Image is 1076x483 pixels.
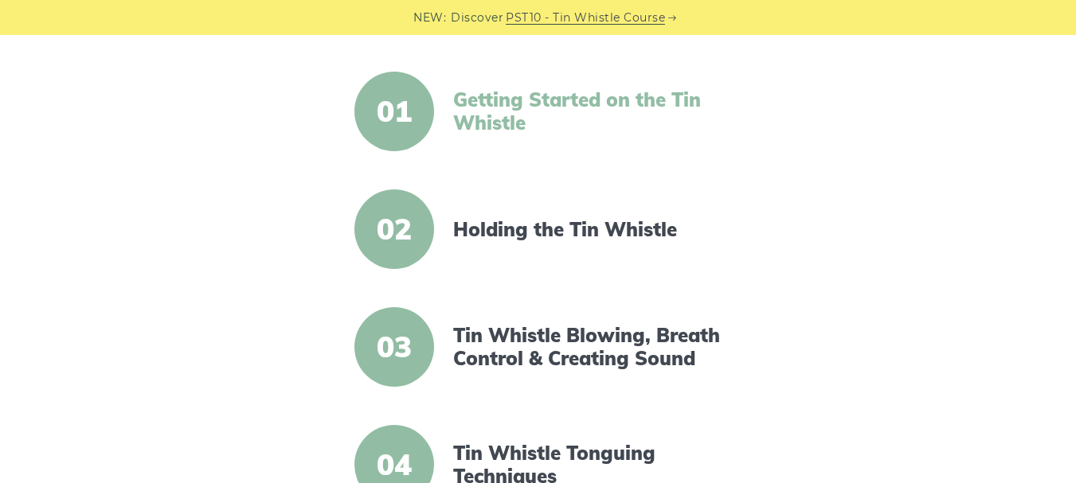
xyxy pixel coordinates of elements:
a: Holding the Tin Whistle [453,218,727,241]
a: PST10 - Tin Whistle Course [506,9,665,27]
span: 02 [354,189,434,269]
span: 01 [354,72,434,151]
span: Discover [451,9,503,27]
a: Tin Whistle Blowing, Breath Control & Creating Sound [453,324,727,370]
span: 03 [354,307,434,387]
a: Getting Started on the Tin Whistle [453,88,727,134]
span: NEW: [413,9,446,27]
